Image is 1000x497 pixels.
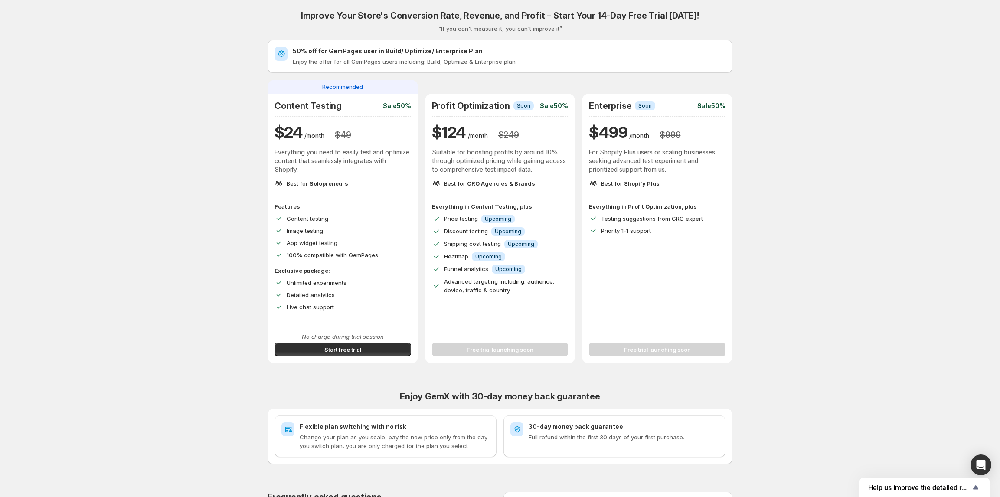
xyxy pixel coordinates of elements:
h1: $ 24 [275,122,303,143]
span: Upcoming [495,228,521,235]
p: No charge during trial session [275,332,411,341]
span: CRO Agencies & Brands [467,180,535,187]
h1: $ 124 [432,122,466,143]
button: Show survey - Help us improve the detailed report for A/B campaigns [868,482,981,493]
span: Solopreneurs [310,180,348,187]
p: Enjoy the offer for all GemPages users including: Build, Optimize & Enterprise plan [293,57,725,66]
span: App widget testing [287,239,337,246]
p: “If you can't measure it, you can't improve it” [438,24,562,33]
p: Best for [287,179,348,188]
span: Shipping cost testing [444,240,501,247]
p: Best for [601,179,660,188]
span: Soon [517,102,530,109]
h2: 50% off for GemPages user in Build/ Optimize/ Enterprise Plan [293,47,725,56]
span: Image testing [287,227,323,234]
p: Everything in Profit Optimization, plus [589,202,725,211]
span: 100% compatible with GemPages [287,252,378,258]
span: Recommended [322,82,363,91]
h2: Flexible plan switching with no risk [300,422,490,431]
p: Everything in Content Testing, plus [432,202,569,211]
p: Sale 50% [697,101,725,110]
h3: $ 249 [498,130,519,140]
span: Upcoming [475,253,502,260]
span: Advanced targeting including: audience, device, traffic & country [444,278,555,294]
span: Funnel analytics [444,265,488,272]
span: Shopify Plus [624,180,660,187]
span: Upcoming [485,216,511,222]
h3: $ 49 [335,130,351,140]
span: Live chat support [287,304,334,311]
h2: Profit Optimization [432,101,510,111]
p: Sale 50% [383,101,411,110]
div: Open Intercom Messenger [971,454,991,475]
h2: Content Testing [275,101,342,111]
h3: $ 999 [660,130,680,140]
p: /month [629,131,649,140]
button: Start free trial [275,343,411,356]
p: For Shopify Plus users or scaling businesses seeking advanced test experiment and prioritized sup... [589,148,725,174]
span: Help us improve the detailed report for A/B campaigns [868,484,971,492]
h2: 30-day money back guarantee [529,422,719,431]
p: /month [468,131,488,140]
p: Features: [275,202,411,211]
span: Price testing [444,215,478,222]
span: Testing suggestions from CRO expert [601,215,703,222]
h2: Enterprise [589,101,631,111]
h1: $ 499 [589,122,627,143]
span: Discount testing [444,228,488,235]
h2: Enjoy GemX with 30-day money back guarantee [268,391,732,402]
p: Change your plan as you scale, pay the new price only from the day you switch plan, you are only ... [300,433,490,450]
p: Exclusive package: [275,266,411,275]
span: Content testing [287,215,328,222]
span: Detailed analytics [287,291,335,298]
span: Priority 1-1 support [601,227,651,234]
p: Best for [444,179,535,188]
span: Unlimited experiments [287,279,346,286]
span: Upcoming [508,241,534,248]
span: Start free trial [324,345,361,354]
span: Heatmap [444,253,468,260]
span: Upcoming [495,266,522,273]
h2: Improve Your Store's Conversion Rate, Revenue, and Profit – Start Your 14-Day Free Trial [DATE]! [301,10,699,21]
p: Sale 50% [540,101,568,110]
p: Everything you need to easily test and optimize content that seamlessly integrates with Shopify. [275,148,411,174]
p: /month [304,131,324,140]
span: Soon [638,102,652,109]
p: Full refund within the first 30 days of your first purchase. [529,433,719,441]
p: Suitable for boosting profits by around 10% through optimized pricing while gaining access to com... [432,148,569,174]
